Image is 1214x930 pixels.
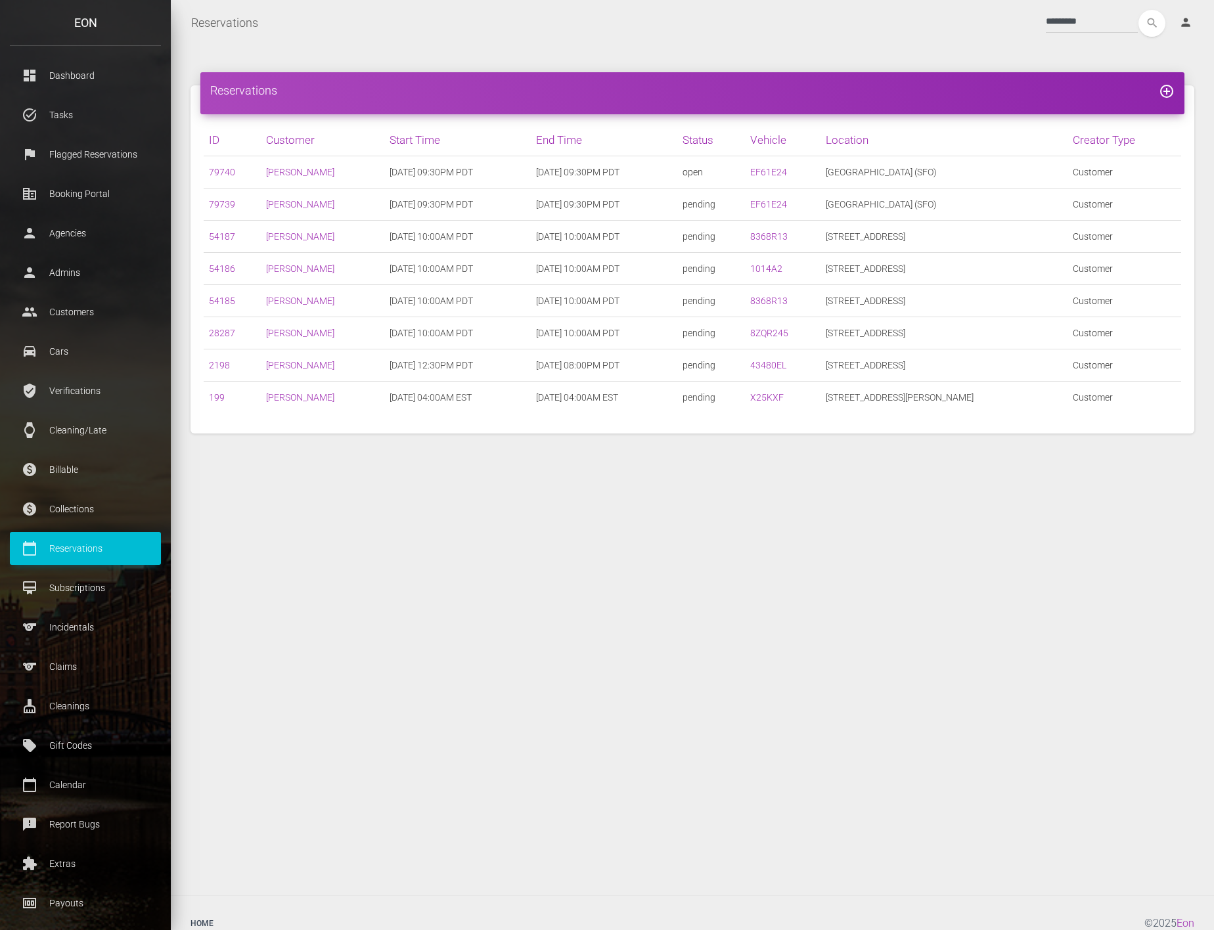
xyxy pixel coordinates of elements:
[10,138,161,171] a: flag Flagged Reservations
[191,7,258,39] a: Reservations
[10,99,161,131] a: task_alt Tasks
[20,696,151,716] p: Cleanings
[1068,253,1181,285] td: Customer
[10,453,161,486] a: paid Billable
[10,177,161,210] a: corporate_fare Booking Portal
[20,893,151,913] p: Payouts
[209,263,235,274] a: 54186
[677,285,745,317] td: pending
[384,221,531,253] td: [DATE] 10:00AM PDT
[10,374,161,407] a: verified_user Verifications
[20,775,151,795] p: Calendar
[1068,221,1181,253] td: Customer
[20,460,151,479] p: Billable
[10,414,161,447] a: watch Cleaning/Late
[20,617,151,637] p: Incidentals
[1179,16,1192,29] i: person
[531,253,677,285] td: [DATE] 10:00AM PDT
[266,199,334,210] a: [PERSON_NAME]
[10,532,161,565] a: calendar_today Reservations
[677,188,745,221] td: pending
[750,167,787,177] a: EF61E24
[531,349,677,382] td: [DATE] 08:00PM PDT
[20,66,151,85] p: Dashboard
[677,124,745,156] th: Status
[210,82,1175,99] h4: Reservations
[209,392,225,403] a: 199
[750,263,782,274] a: 1014A2
[20,736,151,755] p: Gift Codes
[384,317,531,349] td: [DATE] 10:00AM PDT
[821,285,1068,317] td: [STREET_ADDRESS]
[384,188,531,221] td: [DATE] 09:30PM PDT
[266,263,334,274] a: [PERSON_NAME]
[384,349,531,382] td: [DATE] 12:30PM PDT
[821,382,1068,414] td: [STREET_ADDRESS][PERSON_NAME]
[20,657,151,676] p: Claims
[1169,10,1204,36] a: person
[10,217,161,250] a: person Agencies
[821,124,1068,156] th: Location
[677,156,745,188] td: open
[677,382,745,414] td: pending
[1068,349,1181,382] td: Customer
[531,221,677,253] td: [DATE] 10:00AM PDT
[20,263,151,282] p: Admins
[209,296,235,306] a: 54185
[531,156,677,188] td: [DATE] 09:30PM PDT
[821,221,1068,253] td: [STREET_ADDRESS]
[20,854,151,874] p: Extras
[821,188,1068,221] td: [GEOGRAPHIC_DATA] (SFO)
[384,285,531,317] td: [DATE] 10:00AM PDT
[750,199,787,210] a: EF61E24
[10,650,161,683] a: sports Claims
[1138,10,1165,37] i: search
[20,342,151,361] p: Cars
[20,302,151,322] p: Customers
[20,105,151,125] p: Tasks
[10,887,161,919] a: money Payouts
[1159,83,1175,99] i: add_circle_outline
[266,328,334,338] a: [PERSON_NAME]
[384,382,531,414] td: [DATE] 04:00AM EST
[10,729,161,762] a: local_offer Gift Codes
[20,144,151,164] p: Flagged Reservations
[1068,156,1181,188] td: Customer
[384,253,531,285] td: [DATE] 10:00AM PDT
[1068,317,1181,349] td: Customer
[10,256,161,289] a: person Admins
[677,221,745,253] td: pending
[1068,382,1181,414] td: Customer
[266,167,334,177] a: [PERSON_NAME]
[384,124,531,156] th: Start Time
[20,814,151,834] p: Report Bugs
[821,156,1068,188] td: [GEOGRAPHIC_DATA] (SFO)
[10,296,161,328] a: people Customers
[745,124,821,156] th: Vehicle
[20,223,151,243] p: Agencies
[1068,188,1181,221] td: Customer
[10,847,161,880] a: extension Extras
[209,167,235,177] a: 79740
[1159,83,1175,97] a: add_circle_outline
[1068,124,1181,156] th: Creator Type
[750,392,784,403] a: X25KXF
[20,184,151,204] p: Booking Portal
[750,231,788,242] a: 8368R13
[750,360,786,370] a: 43480EL
[1177,917,1194,929] a: Eon
[750,296,788,306] a: 8368R13
[531,285,677,317] td: [DATE] 10:00AM PDT
[209,231,235,242] a: 54187
[677,349,745,382] td: pending
[261,124,384,156] th: Customer
[209,328,235,338] a: 28287
[821,349,1068,382] td: [STREET_ADDRESS]
[10,59,161,92] a: dashboard Dashboard
[20,499,151,519] p: Collections
[20,578,151,598] p: Subscriptions
[821,317,1068,349] td: [STREET_ADDRESS]
[531,124,677,156] th: End Time
[10,690,161,722] a: cleaning_services Cleanings
[10,768,161,801] a: calendar_today Calendar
